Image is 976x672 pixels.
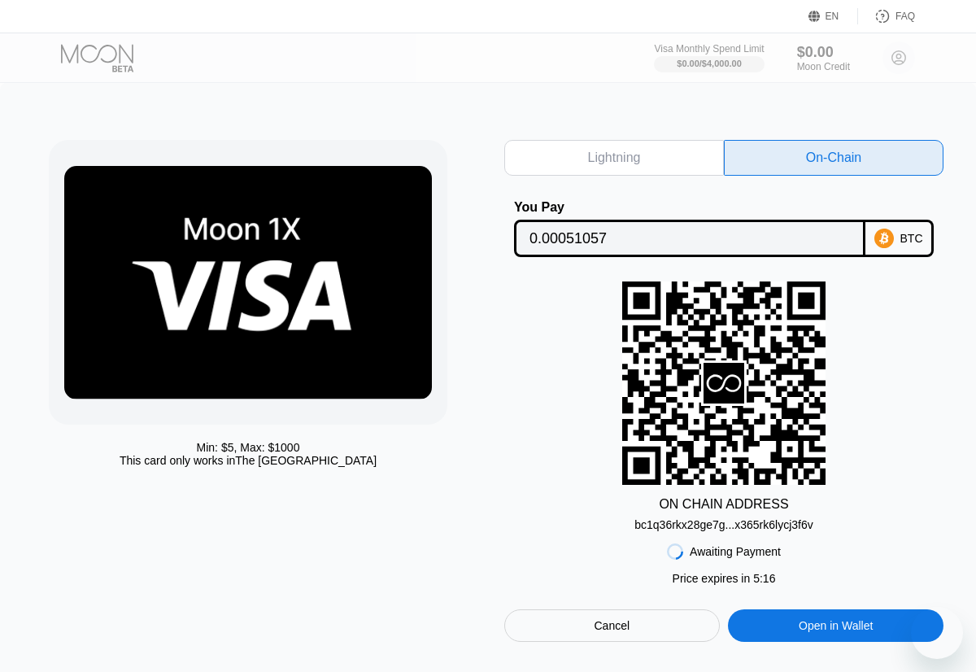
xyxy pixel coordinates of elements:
[677,59,742,68] div: $0.00 / $4,000.00
[724,140,943,176] div: On-Chain
[826,11,839,22] div: EN
[120,454,377,467] div: This card only works in The [GEOGRAPHIC_DATA]
[654,43,764,72] div: Visa Monthly Spend Limit$0.00/$4,000.00
[895,11,915,22] div: FAQ
[197,441,300,454] div: Min: $ 5 , Max: $ 1000
[654,43,764,55] div: Visa Monthly Spend Limit
[900,232,923,245] div: BTC
[806,150,861,166] div: On-Chain
[634,512,813,531] div: bc1q36rkx28ge7g...x365rk6lycj3f6v
[808,8,858,24] div: EN
[728,609,943,642] div: Open in Wallet
[911,607,963,659] iframe: Button to launch messaging window
[673,572,776,585] div: Price expires in
[858,8,915,24] div: FAQ
[504,140,724,176] div: Lightning
[753,572,775,585] span: 5 : 16
[504,609,720,642] div: Cancel
[504,200,943,257] div: You PayBTC
[659,497,788,512] div: ON CHAIN ADDRESS
[634,518,813,531] div: bc1q36rkx28ge7g...x365rk6lycj3f6v
[588,150,641,166] div: Lightning
[595,618,630,633] div: Cancel
[514,200,865,215] div: You Pay
[799,618,873,633] div: Open in Wallet
[690,545,781,558] div: Awaiting Payment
